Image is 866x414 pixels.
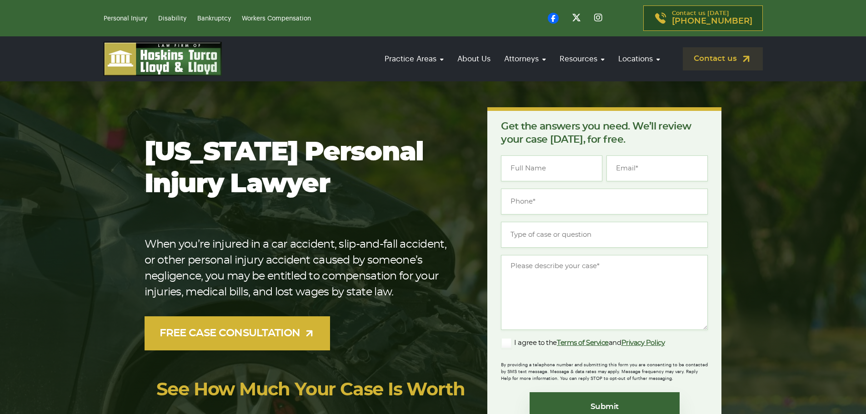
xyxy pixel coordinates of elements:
[156,381,465,399] a: See How Much Your Case Is Worth
[643,5,763,31] a: Contact us [DATE][PHONE_NUMBER]
[501,338,665,349] label: I agree to the and
[500,46,551,72] a: Attorneys
[683,47,763,70] a: Contact us
[104,42,222,76] img: logo
[557,339,609,346] a: Terms of Service
[672,10,752,26] p: Contact us [DATE]
[606,155,708,181] input: Email*
[242,15,311,22] a: Workers Compensation
[145,137,459,200] h1: [US_STATE] Personal Injury Lawyer
[672,17,752,26] span: [PHONE_NUMBER]
[197,15,231,22] a: Bankruptcy
[380,46,448,72] a: Practice Areas
[621,339,665,346] a: Privacy Policy
[145,316,330,350] a: FREE CASE CONSULTATION
[614,46,665,72] a: Locations
[501,189,708,214] input: Phone*
[501,120,708,146] p: Get the answers you need. We’ll review your case [DATE], for free.
[158,15,186,22] a: Disability
[555,46,609,72] a: Resources
[501,222,708,248] input: Type of case or question
[145,237,459,300] p: When you’re injured in a car accident, slip-and-fall accident, or other personal injury accident ...
[104,15,147,22] a: Personal Injury
[453,46,495,72] a: About Us
[304,328,315,339] img: arrow-up-right-light.svg
[501,155,602,181] input: Full Name
[501,356,708,382] div: By providing a telephone number and submitting this form you are consenting to be contacted by SM...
